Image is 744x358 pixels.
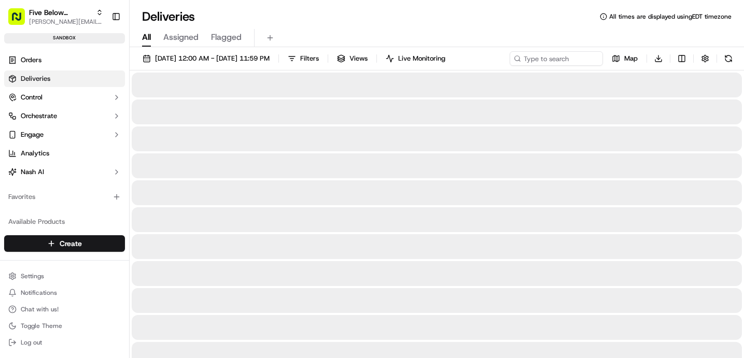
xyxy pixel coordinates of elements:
button: Views [332,51,372,66]
div: sandbox [4,33,125,44]
button: Notifications [4,285,125,300]
span: Orders [21,55,41,65]
button: Toggle Theme [4,319,125,333]
button: Live Monitoring [381,51,450,66]
span: Chat with us! [21,305,59,313]
span: Log out [21,338,42,347]
span: [DATE] 12:00 AM - [DATE] 11:59 PM [155,54,270,63]
button: Map [607,51,642,66]
span: Map [624,54,638,63]
button: Engage [4,126,125,143]
input: Type to search [510,51,603,66]
span: Deliveries [21,74,50,83]
span: Live Monitoring [398,54,445,63]
span: Control [21,93,43,102]
button: Create [4,235,125,252]
button: Refresh [721,51,736,66]
button: Filters [283,51,324,66]
span: Orchestrate [21,111,57,121]
a: Orders [4,52,125,68]
button: [DATE] 12:00 AM - [DATE] 11:59 PM [138,51,274,66]
button: Orchestrate [4,108,125,124]
button: [PERSON_NAME][EMAIL_ADDRESS][DOMAIN_NAME] [29,18,103,26]
span: Create [60,238,82,249]
span: Toggle Theme [21,322,62,330]
span: All times are displayed using EDT timezone [609,12,732,21]
span: Nash AI [21,167,44,177]
button: Five Below Sandbox[PERSON_NAME][EMAIL_ADDRESS][DOMAIN_NAME] [4,4,107,29]
span: Filters [300,54,319,63]
button: Control [4,89,125,106]
button: Five Below Sandbox [29,7,92,18]
span: Analytics [21,149,49,158]
div: Available Products [4,213,125,230]
button: Nash AI [4,164,125,180]
span: Assigned [163,31,199,44]
button: Settings [4,269,125,283]
span: Engage [21,130,44,139]
a: Deliveries [4,70,125,87]
span: Settings [21,272,44,280]
h1: Deliveries [142,8,195,25]
a: Analytics [4,145,125,162]
span: Flagged [211,31,242,44]
span: Notifications [21,289,57,297]
span: All [142,31,151,44]
div: Favorites [4,189,125,205]
button: Chat with us! [4,302,125,317]
button: Log out [4,335,125,350]
span: Views [349,54,368,63]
